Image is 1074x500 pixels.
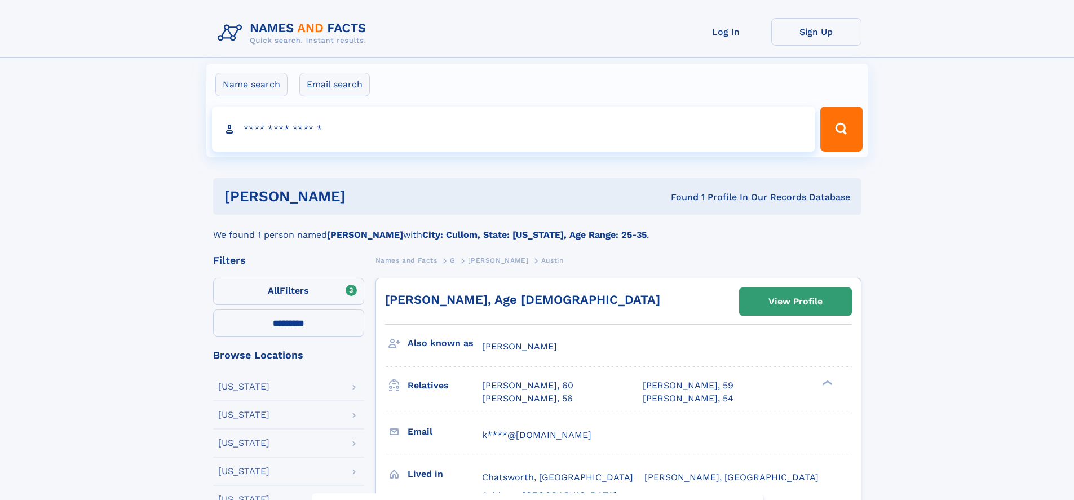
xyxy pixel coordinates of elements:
div: Browse Locations [213,350,364,360]
a: Sign Up [771,18,861,46]
b: City: Cullom, State: [US_STATE], Age Range: 25-35 [422,229,647,240]
div: View Profile [768,289,823,315]
b: [PERSON_NAME] [327,229,403,240]
h3: Lived in [408,464,482,484]
img: Logo Names and Facts [213,18,375,48]
span: [PERSON_NAME] [468,256,528,264]
span: [PERSON_NAME] [482,341,557,352]
label: Name search [215,73,288,96]
a: [PERSON_NAME], 56 [482,392,573,405]
a: [PERSON_NAME], Age [DEMOGRAPHIC_DATA] [385,293,660,307]
label: Filters [213,278,364,305]
div: [US_STATE] [218,410,269,419]
a: View Profile [740,288,851,315]
h3: Relatives [408,376,482,395]
h3: Also known as [408,334,482,353]
a: Log In [681,18,771,46]
span: All [268,285,280,296]
a: Names and Facts [375,253,437,267]
div: [US_STATE] [218,382,269,391]
div: [US_STATE] [218,439,269,448]
h1: [PERSON_NAME] [224,189,509,203]
a: [PERSON_NAME] [468,253,528,267]
button: Search Button [820,107,862,152]
span: G [450,256,456,264]
span: Chatsworth, [GEOGRAPHIC_DATA] [482,472,633,483]
a: [PERSON_NAME], 59 [643,379,733,392]
div: Found 1 Profile In Our Records Database [508,191,850,203]
h3: Email [408,422,482,441]
div: ❯ [820,379,833,387]
a: G [450,253,456,267]
input: search input [212,107,816,152]
div: [US_STATE] [218,467,269,476]
span: [PERSON_NAME], [GEOGRAPHIC_DATA] [644,472,819,483]
div: We found 1 person named with . [213,215,861,242]
a: [PERSON_NAME], 60 [482,379,573,392]
a: [PERSON_NAME], 54 [643,392,733,405]
span: Austin [541,256,564,264]
label: Email search [299,73,370,96]
div: Filters [213,255,364,266]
